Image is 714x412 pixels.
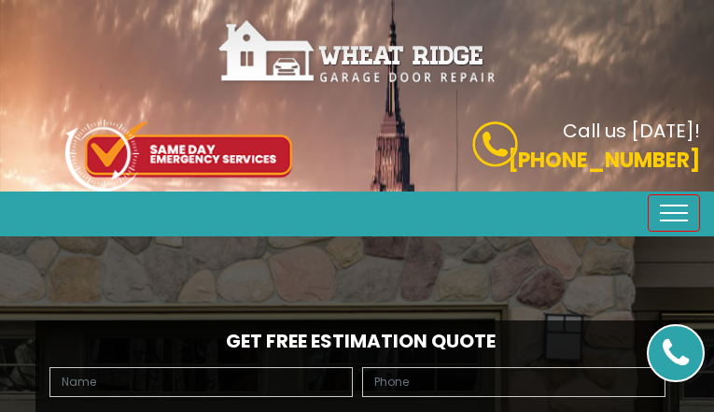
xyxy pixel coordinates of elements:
[563,118,700,144] b: Call us [DATE]!
[49,367,353,397] input: Name
[371,121,701,176] a: Call us [DATE]! [PHONE_NUMBER]
[65,120,292,192] img: icon-top.png
[45,330,670,352] h2: Get Free Estimation Quote
[371,145,701,176] p: [PHONE_NUMBER]
[648,194,700,232] button: Toggle navigation
[217,19,497,85] img: Wheat-Ridge.png
[362,367,665,397] input: Phone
